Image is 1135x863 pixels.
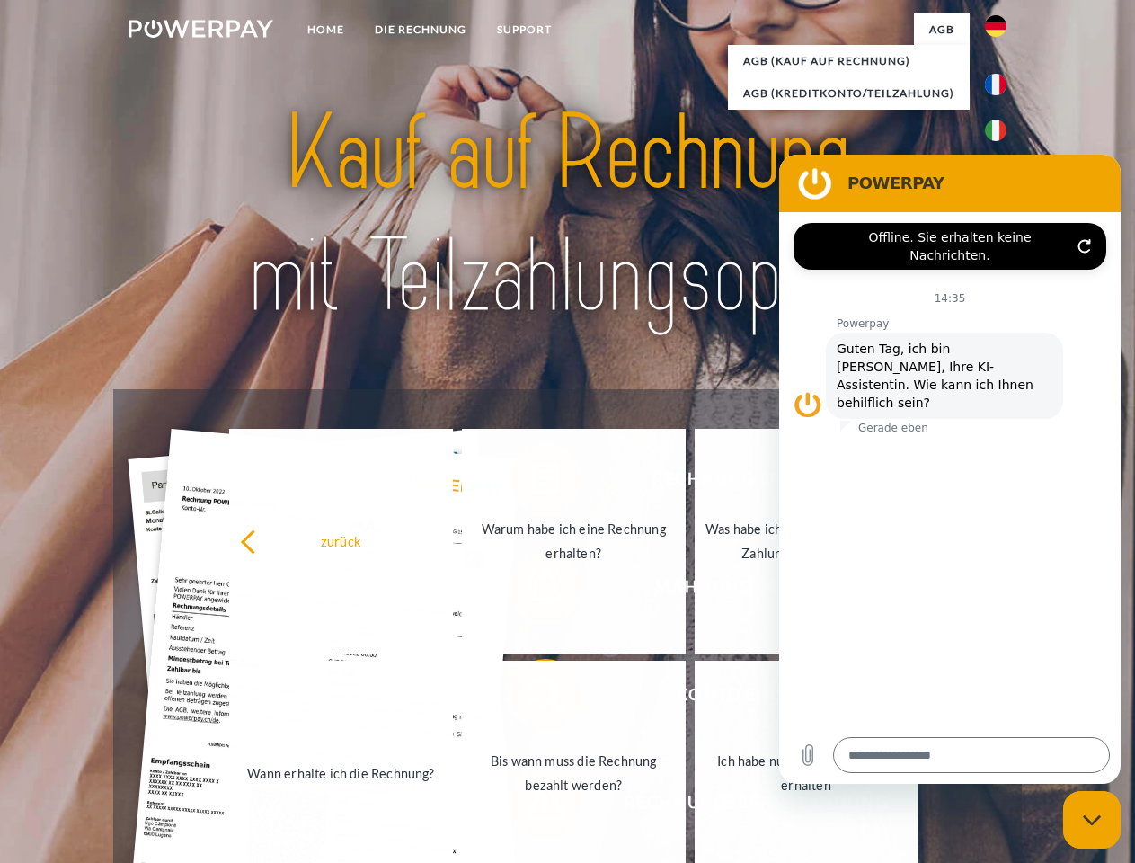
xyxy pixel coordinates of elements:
[1063,791,1121,849] iframe: Schaltfläche zum Öffnen des Messaging-Fensters; Konversation läuft
[172,86,963,344] img: title-powerpay_de.svg
[705,517,908,565] div: Was habe ich noch offen, ist meine Zahlung eingegangen?
[292,13,359,46] a: Home
[240,761,442,785] div: Wann erhalte ich die Rechnung?
[705,749,908,797] div: Ich habe nur eine Teillieferung erhalten
[482,13,567,46] a: SUPPORT
[695,429,918,654] a: Was habe ich noch offen, ist meine Zahlung eingegangen?
[985,74,1006,95] img: fr
[129,20,273,38] img: logo-powerpay-white.svg
[914,13,970,46] a: agb
[728,77,970,110] a: AGB (Kreditkonto/Teilzahlung)
[240,529,442,553] div: zurück
[728,45,970,77] a: AGB (Kauf auf Rechnung)
[985,120,1006,141] img: it
[359,13,482,46] a: DIE RECHNUNG
[473,749,675,797] div: Bis wann muss die Rechnung bezahlt werden?
[779,155,1121,784] iframe: Messaging-Fenster
[985,15,1006,37] img: de
[473,517,675,565] div: Warum habe ich eine Rechnung erhalten?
